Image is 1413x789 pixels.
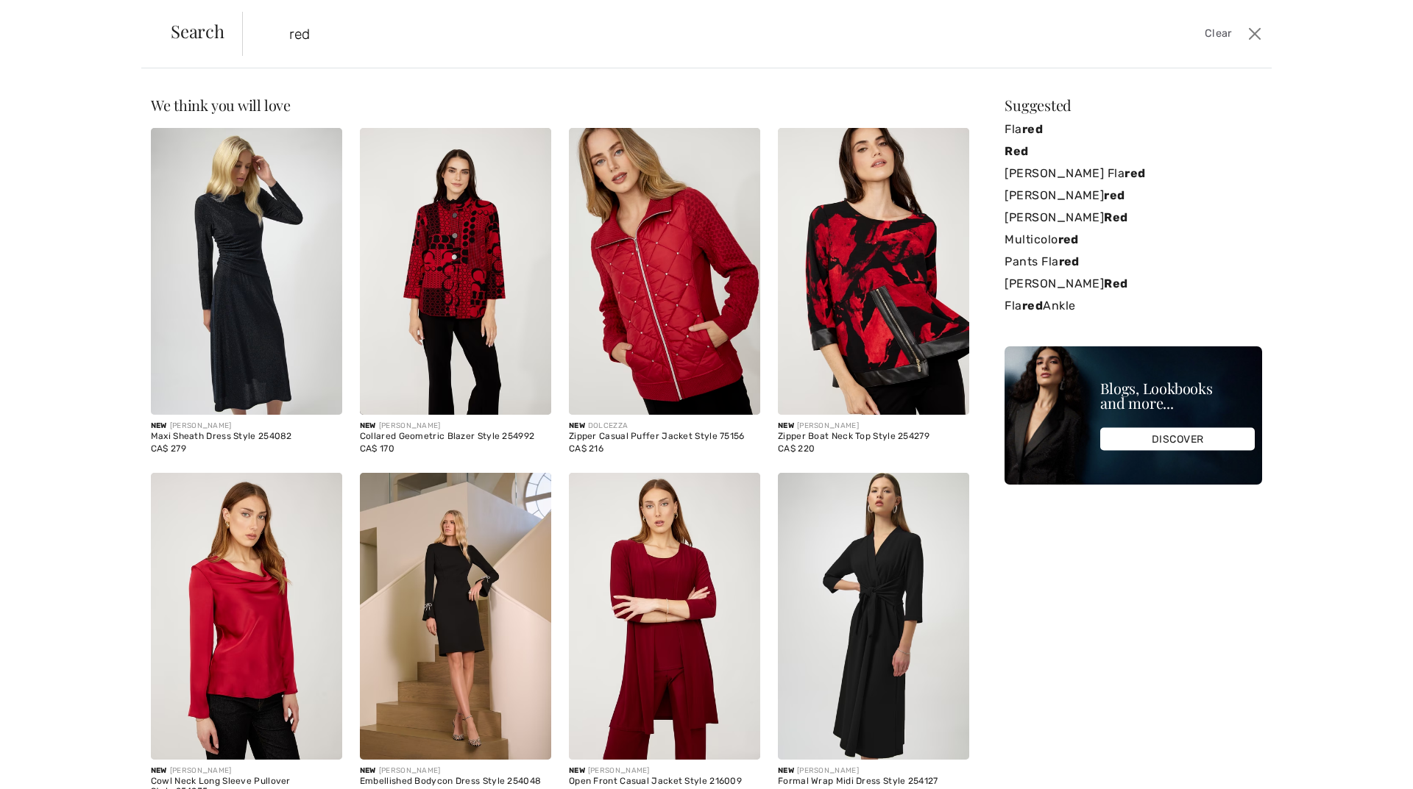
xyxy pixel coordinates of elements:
div: DOLCEZZA [569,421,760,432]
a: [PERSON_NAME] Flared [1005,163,1262,185]
div: [PERSON_NAME] [778,765,969,776]
strong: red [1022,299,1043,313]
div: Suggested [1005,98,1262,113]
a: Multicolored [1005,229,1262,251]
strong: red [1058,232,1079,246]
img: Collared Geometric Blazer Style 254992. Tomato/black [360,128,551,415]
strong: red [1022,122,1043,136]
strong: Red [1104,276,1127,290]
div: Collared Geometric Blazer Style 254992 [360,432,551,442]
div: DISCOVER [1100,428,1255,451]
img: Formal Wrap Midi Dress Style 254127. Deep cherry [778,473,969,760]
input: TYPE TO SEARCH [278,12,1002,56]
div: Blogs, Lookbooks and more... [1100,381,1255,410]
div: [PERSON_NAME] [569,765,760,776]
strong: red [1125,166,1145,180]
span: New [360,421,376,430]
div: [PERSON_NAME] [360,765,551,776]
strong: Red [1005,144,1028,158]
a: Flared [1005,118,1262,140]
strong: red [1104,188,1125,202]
div: [PERSON_NAME] [151,421,342,432]
span: New [151,766,167,775]
span: CA$ 279 [151,443,186,454]
span: New [569,766,585,775]
img: Zipper Boat Neck Top Style 254279. Red/black [778,128,969,415]
div: Embellished Bodycon Dress Style 254048 [360,776,551,787]
span: We think you will love [151,95,291,115]
img: Blogs, Lookbooks and more... [1005,346,1262,485]
span: New [778,766,794,775]
span: CA$ 170 [360,443,394,454]
div: Zipper Casual Puffer Jacket Style 75156 [569,432,760,442]
span: Search [171,22,224,40]
div: [PERSON_NAME] [778,421,969,432]
img: Cowl Neck Long Sleeve Pullover Style 254235. Wine [151,473,342,760]
a: [PERSON_NAME]Red [1005,273,1262,295]
div: Maxi Sheath Dress Style 254082 [151,432,342,442]
button: Close [1244,22,1266,46]
img: Zipper Casual Puffer Jacket Style 75156. Red [569,128,760,415]
span: New [360,766,376,775]
a: FlaredAnkle [1005,295,1262,317]
span: Help [33,10,63,24]
div: Formal Wrap Midi Dress Style 254127 [778,776,969,787]
img: Embellished Bodycon Dress Style 254048. Deep cherry [360,473,551,760]
span: New [778,421,794,430]
span: CA$ 220 [778,443,815,454]
a: Red [1005,140,1262,163]
span: CA$ 216 [569,443,603,454]
span: Clear [1205,26,1232,42]
div: Zipper Boat Neck Top Style 254279 [778,432,969,442]
strong: Red [1104,210,1127,224]
a: Pants Flared [1005,251,1262,273]
img: Maxi Sheath Dress Style 254082. Deep cherry [151,128,342,415]
span: New [569,421,585,430]
a: [PERSON_NAME]Red [1005,207,1262,229]
a: [PERSON_NAME]red [1005,185,1262,207]
img: Open Front Casual Jacket Style 216009. Cabernet [569,473,760,760]
div: [PERSON_NAME] [151,765,342,776]
span: New [151,421,167,430]
strong: red [1059,254,1080,268]
div: [PERSON_NAME] [360,421,551,432]
div: Open Front Casual Jacket Style 216009 [569,776,760,787]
